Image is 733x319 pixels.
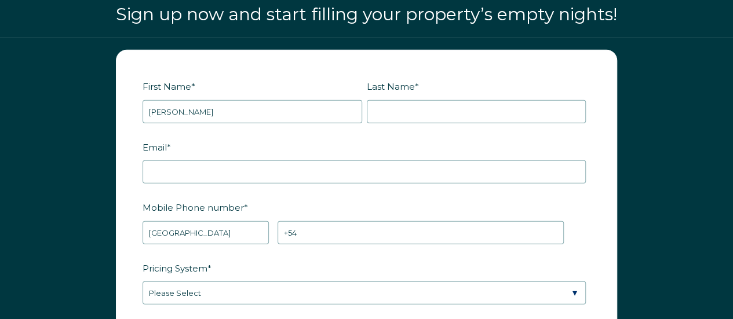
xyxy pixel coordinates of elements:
[143,259,207,277] span: Pricing System
[116,3,617,25] span: Sign up now and start filling your property’s empty nights!
[143,78,191,96] span: First Name
[367,78,415,96] span: Last Name
[143,138,167,156] span: Email
[143,199,244,217] span: Mobile Phone number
